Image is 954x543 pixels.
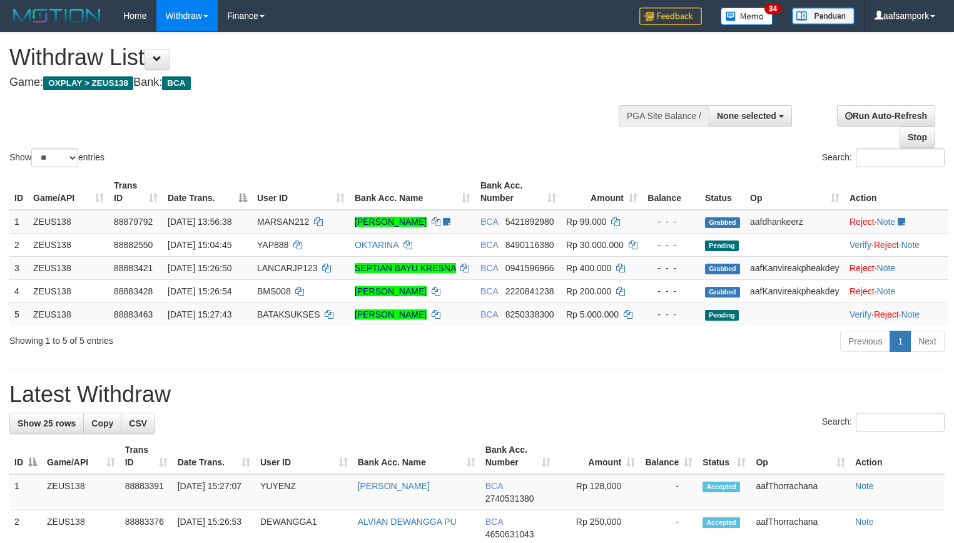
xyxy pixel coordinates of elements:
th: Amount: activate to sort column ascending [561,174,642,210]
label: Show entries [9,148,104,167]
td: 4 [9,279,28,303]
td: aafdhankeerz [745,210,845,234]
button: None selected [709,105,792,127]
td: 1 [9,210,28,234]
th: Amount: activate to sort column ascending [556,438,640,474]
span: Rp 30.000.000 [566,240,624,250]
th: Op: activate to sort column ascending [751,438,850,474]
a: Note [877,263,896,273]
div: - - - [647,285,695,297]
td: ZEUS138 [42,474,120,510]
td: ZEUS138 [28,279,109,303]
th: Bank Acc. Name: activate to sort column ascending [350,174,475,210]
th: Trans ID: activate to sort column ascending [120,438,173,474]
th: User ID: activate to sort column ascending [255,438,353,474]
a: Previous [840,331,890,352]
div: - - - [647,215,695,228]
td: aafThorrachana [751,474,850,510]
td: ZEUS138 [28,256,109,279]
span: [DATE] 15:27:43 [168,309,231,319]
span: Copy 4650631043 to clipboard [485,529,534,539]
span: Copy 8490116380 to clipboard [505,240,554,250]
label: Search: [822,148,945,167]
th: Op: activate to sort column ascending [745,174,845,210]
th: Game/API: activate to sort column ascending [42,438,120,474]
td: 1 [9,474,42,510]
h4: Game: Bank: [9,76,624,89]
td: aafKanvireakpheakdey [745,256,845,279]
th: Balance [642,174,700,210]
th: Game/API: activate to sort column ascending [28,174,109,210]
a: ALVIAN DEWANGGA PU [358,517,457,527]
span: None selected [717,111,776,121]
input: Search: [856,413,945,432]
a: Note [855,517,874,527]
span: 88883421 [114,263,153,273]
span: 88883428 [114,286,153,296]
a: [PERSON_NAME] [358,481,430,491]
span: BCA [480,240,498,250]
img: Feedback.jpg [639,8,702,25]
span: MARSAN212 [257,217,309,227]
th: Action [845,174,948,210]
span: Copy 2740531380 to clipboard [485,494,534,504]
a: Verify [850,240,871,250]
span: Show 25 rows [18,418,76,428]
td: YUYENZ [255,474,353,510]
span: Grabbed [705,287,740,297]
span: Copy 0941596966 to clipboard [505,263,554,273]
span: BATAKSUKSES [257,309,320,319]
span: YAP888 [257,240,288,250]
img: Button%20Memo.svg [721,8,773,25]
td: · [845,279,948,303]
td: - [640,474,698,510]
td: 2 [9,233,28,256]
td: 88883391 [120,474,173,510]
img: MOTION_logo.png [9,6,104,25]
td: 5 [9,303,28,326]
span: Pending [705,240,739,251]
a: CSV [121,413,155,434]
th: User ID: activate to sort column ascending [252,174,350,210]
div: Showing 1 to 5 of 5 entries [9,329,388,347]
a: [PERSON_NAME] [355,217,427,227]
a: Note [877,217,896,227]
a: Reject [850,217,875,227]
th: ID: activate to sort column descending [9,438,42,474]
div: - - - [647,262,695,274]
th: Balance: activate to sort column ascending [640,438,698,474]
img: panduan.png [792,8,855,24]
span: BCA [485,481,503,491]
th: Trans ID: activate to sort column ascending [109,174,163,210]
label: Search: [822,413,945,432]
div: PGA Site Balance / [619,105,709,127]
input: Search: [856,148,945,167]
span: Grabbed [705,217,740,228]
span: Rp 5.000.000 [566,309,619,319]
a: Show 25 rows [9,413,84,434]
span: LANCARJP123 [257,263,318,273]
span: BCA [162,76,190,90]
a: Stop [900,127,935,148]
span: [DATE] 15:26:54 [168,286,231,296]
th: Status: activate to sort column ascending [698,438,751,474]
select: Showentries [31,148,78,167]
span: 88882550 [114,240,153,250]
span: BCA [485,517,503,527]
span: Rp 400.000 [566,263,611,273]
span: [DATE] 15:04:45 [168,240,231,250]
span: BMS008 [257,286,291,296]
a: Note [901,309,920,319]
a: [PERSON_NAME] [355,286,427,296]
th: Action [850,438,945,474]
span: [DATE] 15:26:50 [168,263,231,273]
th: Bank Acc. Number: activate to sort column ascending [475,174,561,210]
th: ID [9,174,28,210]
td: Rp 128,000 [556,474,640,510]
td: · [845,210,948,234]
span: [DATE] 13:56:38 [168,217,231,227]
span: BCA [480,286,498,296]
a: OKTARINA [355,240,398,250]
span: BCA [480,263,498,273]
td: ZEUS138 [28,210,109,234]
